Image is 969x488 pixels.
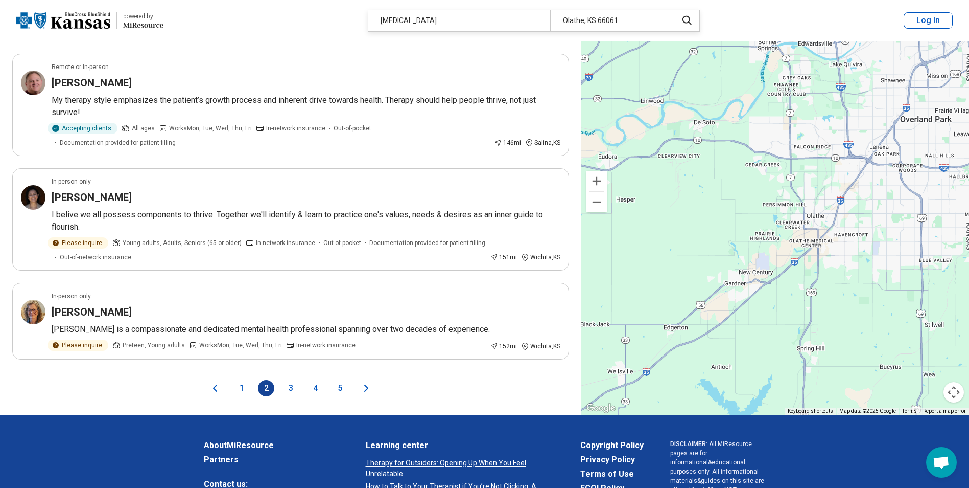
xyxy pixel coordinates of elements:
[123,238,242,248] span: Young adults, Adults, Seniors (65 or older)
[233,380,250,396] button: 1
[943,382,964,403] button: Map camera controls
[525,138,560,147] div: Salina , KS
[52,62,109,72] p: Remote or In-person
[48,237,108,249] div: Please inquire
[256,238,315,248] span: In-network insurance
[494,138,521,147] div: 146 mi
[123,12,163,21] div: powered by
[490,342,517,351] div: 152 mi
[16,8,163,33] a: Blue Cross Blue Shield Kansaspowered by
[586,192,607,212] button: Zoom out
[586,171,607,191] button: Zoom in
[16,8,110,33] img: Blue Cross Blue Shield Kansas
[52,177,91,186] p: In-person only
[48,340,108,351] div: Please inquire
[839,408,896,414] span: Map data ©2025 Google
[48,123,117,134] div: Accepting clients
[904,12,953,29] button: Log In
[670,440,706,448] span: DISCLAIMER
[490,253,517,262] div: 151 mi
[52,76,132,90] h3: [PERSON_NAME]
[584,402,618,415] img: Google
[580,439,644,452] a: Copyright Policy
[580,468,644,480] a: Terms of Use
[52,323,560,336] p: [PERSON_NAME] is a compassionate and dedicated mental health professional spanning over two decad...
[368,10,550,31] div: [MEDICAL_DATA]
[169,124,252,133] span: Works Mon, Tue, Wed, Thu, Fri
[52,94,560,119] p: My therapy style emphasizes the patient’s growth process and inherent drive towards health. Thera...
[926,447,957,478] div: Open chat
[323,238,361,248] span: Out-of-pocket
[584,402,618,415] a: Open this area in Google Maps (opens a new window)
[788,408,833,415] button: Keyboard shortcuts
[550,10,671,31] div: Olathe, KS 66061
[521,253,560,262] div: Wichita , KS
[902,408,917,414] a: Terms (opens in new tab)
[52,305,132,319] h3: [PERSON_NAME]
[307,380,323,396] button: 4
[366,439,554,452] a: Learning center
[204,454,339,466] a: Partners
[334,124,371,133] span: Out-of-pocket
[360,380,372,396] button: Next page
[199,341,282,350] span: Works Mon, Tue, Wed, Thu, Fri
[332,380,348,396] button: 5
[123,341,185,350] span: Preteen, Young adults
[923,408,966,414] a: Report a map error
[52,209,560,233] p: I belive we all possess components to thrive. Together we'll identify & learn to practice one's v...
[209,380,221,396] button: Previous page
[282,380,299,396] button: 3
[204,439,339,452] a: AboutMiResource
[369,238,485,248] span: Documentation provided for patient filling
[521,342,560,351] div: Wichita , KS
[52,190,132,205] h3: [PERSON_NAME]
[258,380,274,396] button: 2
[366,458,554,479] a: Therapy for Outsiders: Opening Up When You Feel Unrelatable
[60,253,131,262] span: Out-of-network insurance
[132,124,155,133] span: All ages
[60,138,176,147] span: Documentation provided for patient filling
[266,124,325,133] span: In-network insurance
[296,341,356,350] span: In-network insurance
[52,292,91,301] p: In-person only
[580,454,644,466] a: Privacy Policy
